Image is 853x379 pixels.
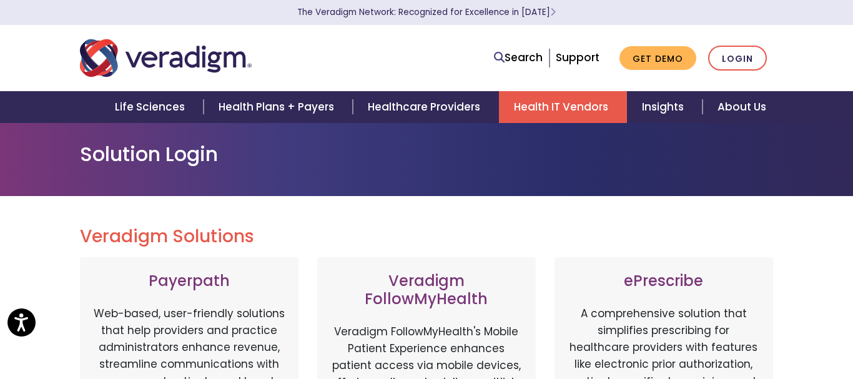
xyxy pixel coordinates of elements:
[567,272,761,290] h3: ePrescribe
[619,46,696,71] a: Get Demo
[297,6,556,18] a: The Veradigm Network: Recognized for Excellence in [DATE]Learn More
[80,226,773,247] h2: Veradigm Solutions
[550,6,556,18] span: Learn More
[494,49,543,66] a: Search
[353,91,499,123] a: Healthcare Providers
[100,91,204,123] a: Life Sciences
[330,272,523,308] h3: Veradigm FollowMyHealth
[556,50,599,65] a: Support
[204,91,353,123] a: Health Plans + Payers
[708,46,767,71] a: Login
[80,37,252,79] img: Veradigm logo
[627,91,703,123] a: Insights
[80,142,773,166] h1: Solution Login
[92,272,286,290] h3: Payerpath
[703,91,781,123] a: About Us
[499,91,627,123] a: Health IT Vendors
